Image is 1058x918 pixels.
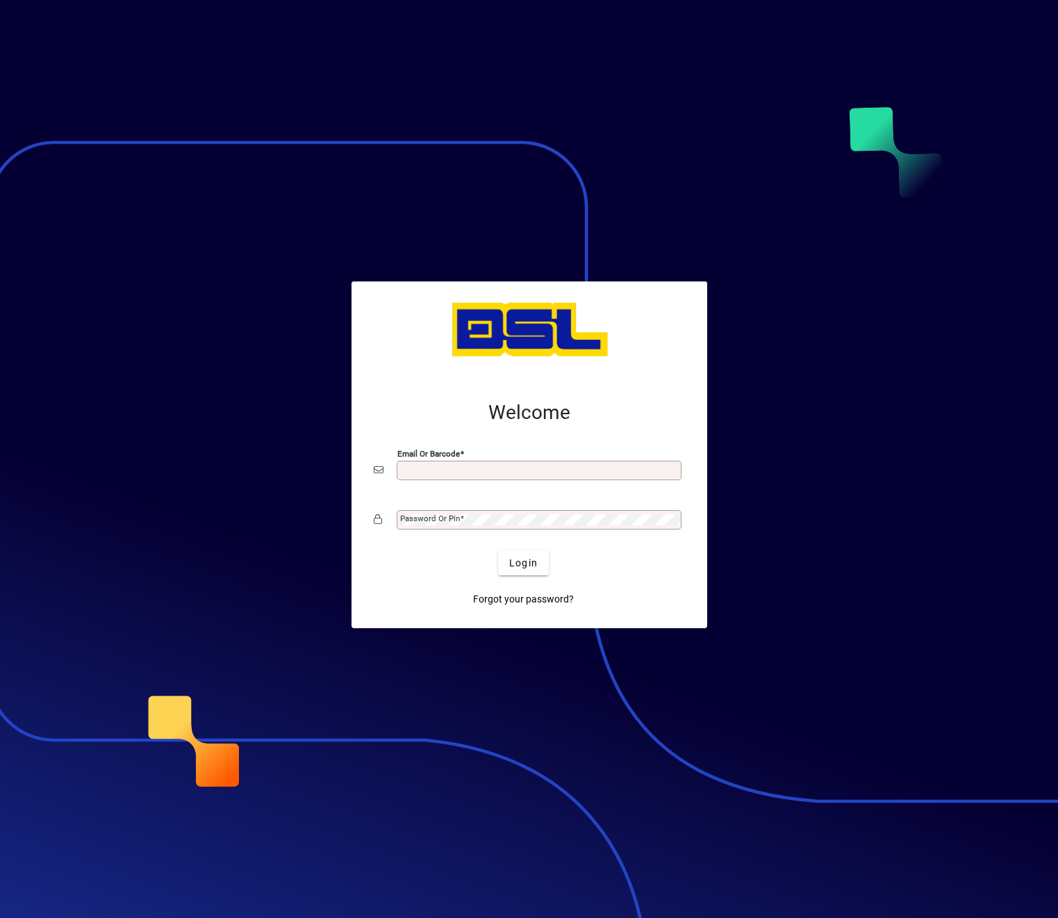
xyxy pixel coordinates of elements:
span: Login [509,556,538,571]
mat-label: Email or Barcode [397,449,460,459]
span: Forgot your password? [473,592,574,607]
button: Login [498,550,549,575]
h2: Welcome [374,401,685,425]
mat-label: Password or Pin [400,514,460,523]
a: Forgot your password? [468,587,579,612]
